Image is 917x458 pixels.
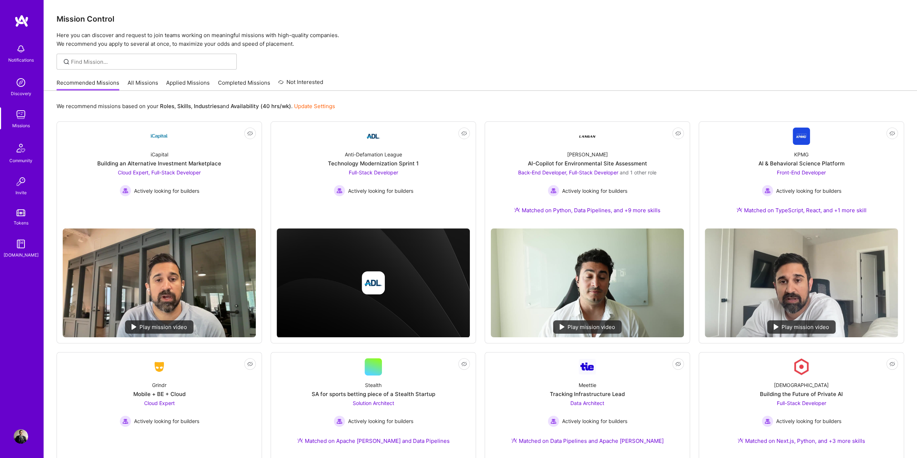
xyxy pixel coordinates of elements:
span: Solution Architect [353,400,394,406]
img: play [132,324,137,330]
span: Actively looking for builders [348,187,413,195]
img: Company Logo [579,359,596,374]
img: Company Logo [793,358,810,375]
img: play [774,324,779,330]
img: bell [14,42,28,56]
img: Ateam Purple Icon [736,207,742,213]
img: Ateam Purple Icon [514,207,520,213]
a: User Avatar [12,429,30,444]
div: Play mission video [125,320,193,334]
div: [DEMOGRAPHIC_DATA] [774,381,829,389]
p: We recommend missions based on your , , and . [57,102,335,110]
img: Actively looking for builders [120,415,131,427]
div: Matched on Apache [PERSON_NAME] and Data Pipelines [297,437,450,445]
img: Company Logo [579,128,596,145]
a: StealthSA for sports betting piece of a Stealth StartupSolution Architect Actively looking for bu... [277,358,470,453]
i: icon SearchGrey [62,58,71,66]
img: No Mission [705,228,898,337]
img: teamwork [14,107,28,122]
div: Play mission video [767,320,836,334]
span: Cloud Expert [144,400,175,406]
i: icon EyeClosed [675,361,681,367]
input: Find Mission... [71,58,231,66]
img: guide book [14,237,28,251]
i: icon EyeClosed [889,130,895,136]
img: Actively looking for builders [548,185,559,196]
div: Anti-Defamation League [345,151,402,158]
span: Data Architect [570,400,604,406]
i: icon EyeClosed [247,361,253,367]
img: Ateam Purple Icon [511,437,517,443]
img: Actively looking for builders [334,185,345,196]
a: Completed Missions [218,79,270,91]
div: Building the Future of Private AI [760,390,843,398]
div: Notifications [8,56,34,64]
span: Back-End Developer, Full-Stack Developer [518,169,618,175]
a: Not Interested [278,78,323,91]
img: Actively looking for builders [762,415,773,427]
div: Mobile + BE + Cloud [133,390,186,398]
div: Matched on Next.js, Python, and +3 more skills [738,437,865,445]
span: Actively looking for builders [562,187,627,195]
img: Company Logo [151,360,168,373]
span: Cloud Expert, Full-Stack Developer [118,169,201,175]
div: Grindr [152,381,166,389]
img: Actively looking for builders [762,185,773,196]
a: Applied Missions [166,79,210,91]
img: tokens [17,209,25,216]
a: Company LogoAnti-Defamation LeagueTechnology Modernization Sprint 1Full-Stack Developer Actively ... [277,128,470,223]
img: Company Logo [151,128,168,145]
a: Update Settings [294,103,335,110]
img: Community [12,139,30,157]
img: play [560,324,565,330]
div: Missions [12,122,30,129]
img: Invite [14,174,28,189]
div: Technology Modernization Sprint 1 [328,160,419,167]
span: Actively looking for builders [348,417,413,425]
img: logo [14,14,29,27]
a: Company LogoKPMGAI & Behavioral Science PlatformFront-End Developer Actively looking for builders... [705,128,898,223]
a: Company Logo[PERSON_NAME]AI-Copilot for Environmental Site AssessmentBack-End Developer, Full-Sta... [491,128,684,223]
img: Actively looking for builders [334,415,345,427]
img: No Mission [491,228,684,337]
i: icon EyeClosed [461,130,467,136]
div: Discovery [11,90,31,97]
div: SA for sports betting piece of a Stealth Startup [312,390,435,398]
div: AI & Behavioral Science Platform [758,160,845,167]
div: Matched on Python, Data Pipelines, and +9 more skills [514,206,660,214]
span: Front-End Developer [777,169,826,175]
div: iCapital [151,151,168,158]
span: Actively looking for builders [562,417,627,425]
div: Matched on TypeScript, React, and +1 more skill [736,206,867,214]
div: Stealth [365,381,382,389]
i: icon EyeClosed [889,361,895,367]
h3: Mission Control [57,14,904,23]
img: Company logo [362,271,385,294]
img: No Mission [63,228,256,337]
i: icon EyeClosed [675,130,681,136]
span: Actively looking for builders [776,417,841,425]
img: Company Logo [365,128,382,145]
b: Industries [194,103,220,110]
div: Play mission video [553,320,622,334]
div: Matched on Data Pipelines and Apache [PERSON_NAME] [511,437,664,445]
div: Tracking Infrastructure Lead [550,390,625,398]
a: Company LogoMeettieTracking Infrastructure LeadData Architect Actively looking for buildersActive... [491,358,684,453]
div: KPMG [794,151,809,158]
b: Roles [160,103,174,110]
div: [DOMAIN_NAME] [4,251,39,259]
a: Company LogoiCapitalBuilding an Alternative Investment MarketplaceCloud Expert, Full-Stack Develo... [63,128,256,223]
div: AI-Copilot for Environmental Site Assessment [528,160,647,167]
span: Actively looking for builders [134,417,199,425]
i: icon EyeClosed [461,361,467,367]
img: Ateam Purple Icon [738,437,743,443]
b: Skills [177,103,191,110]
span: Full-Stack Developer [777,400,826,406]
img: Company Logo [793,128,810,145]
a: Company Logo[DEMOGRAPHIC_DATA]Building the Future of Private AIFull-Stack Developer Actively look... [705,358,898,453]
div: Invite [15,189,27,196]
div: Meettie [579,381,596,389]
span: Actively looking for builders [134,187,199,195]
span: Actively looking for builders [776,187,841,195]
img: Ateam Purple Icon [297,437,303,443]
